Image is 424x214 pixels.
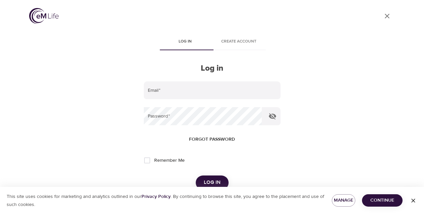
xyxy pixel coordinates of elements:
[196,175,229,190] button: Log in
[144,64,281,73] h2: Log in
[141,194,171,200] a: Privacy Policy
[189,135,235,144] span: Forgot password
[367,196,397,205] span: Continue
[379,8,395,24] a: close
[163,38,208,45] span: Log in
[332,194,355,207] button: Manage
[362,194,403,207] button: Continue
[154,157,185,164] span: Remember Me
[186,133,238,146] button: Forgot password
[204,178,221,187] span: Log in
[337,196,350,205] span: Manage
[29,8,59,24] img: logo
[144,34,281,50] div: disabled tabs example
[216,38,262,45] span: Create account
